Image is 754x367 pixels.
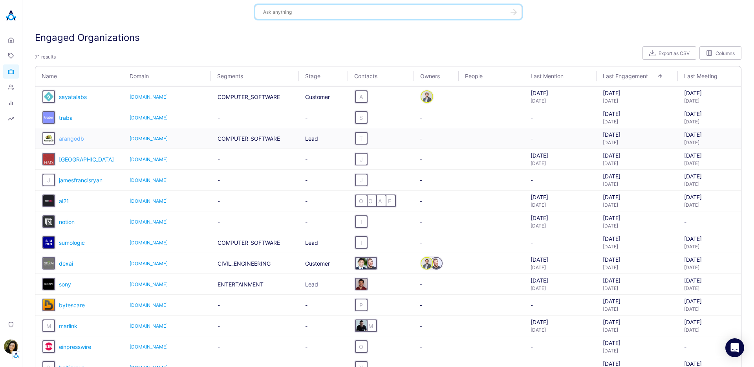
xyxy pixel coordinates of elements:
div: [DATE] [531,223,590,229]
div: [DATE] [603,119,672,125]
span: Last Engagement [603,73,657,79]
a: traba [59,114,73,121]
a: dexai [59,260,73,267]
button: J [355,174,368,186]
span: Last Mention [531,73,576,79]
button: Derek Evjenth [421,257,433,270]
img: Anthony Tayoun [356,258,367,269]
a: [DOMAIN_NAME] [130,156,205,162]
a: organization badge [42,319,52,332]
button: notion [42,215,55,228]
td: - [299,211,348,232]
td: - [211,211,299,232]
th: Name [35,66,123,86]
td: - [211,107,299,128]
div: [DATE] [603,244,672,250]
div: [DATE] [603,181,672,187]
button: M [364,319,377,332]
th: Segments [211,66,299,86]
div: [DATE] [684,110,735,117]
a: [DOMAIN_NAME] [130,115,205,121]
td: - [414,232,458,253]
div: [DATE] [684,139,735,145]
td: - [299,295,348,316]
button: O [364,195,377,207]
img: einpresswire [43,341,54,352]
button: O [355,340,368,353]
div: O [356,195,367,206]
div: [DATE] [531,277,590,284]
div: [DATE] [531,285,590,291]
h3: Engaged Organizations [35,32,140,43]
div: [DATE] [684,298,735,305]
div: [DATE] [684,181,735,187]
div: Go to organization's profile [42,236,55,249]
a: organization badge [42,195,52,207]
img: notion [43,216,54,227]
td: - [299,170,348,191]
td: - [524,107,597,128]
div: Go to organization's profile [42,257,55,270]
td: - [299,336,348,357]
div: Go to organization's profile [42,299,55,311]
a: ai21 [59,198,69,204]
button: Traba [42,111,55,124]
button: Derek Evjenth [421,90,433,103]
span: Segments [217,73,284,79]
span: marlink [59,323,77,329]
div: Go to organization's profile [42,132,55,145]
a: organization badge [42,340,52,353]
td: - [299,191,348,211]
div: [DATE] [603,306,672,312]
div: Go to person's profile [430,257,443,270]
div: [DATE] [603,298,672,305]
div: M [365,320,376,331]
div: Go to organization's profile [42,90,55,103]
td: - [211,316,299,336]
a: [DOMAIN_NAME] [130,240,205,246]
span: Owners [420,73,444,79]
a: [DOMAIN_NAME] [130,136,205,141]
a: jamesfrancisryan [59,177,102,183]
a: organization badge [42,153,52,165]
div: A [356,91,367,102]
div: [DATE] [531,194,590,200]
td: - [678,211,741,232]
div: [DATE] [684,173,735,180]
a: [DOMAIN_NAME] [130,261,205,266]
a: [DOMAIN_NAME] [130,94,205,100]
div: M [43,320,54,331]
div: [DATE] [603,194,672,200]
button: Columns [699,46,741,60]
td: - [299,149,348,170]
img: Akooda Logo [3,8,19,24]
img: Yuval Gonczarowski [365,258,376,269]
button: O [355,195,368,207]
div: [DATE] [684,360,735,367]
div: [DATE] [603,98,672,104]
div: [DATE] [603,139,672,145]
a: bytescare [59,302,85,308]
td: COMPUTER_SOFTWARE [211,232,299,253]
td: - [524,170,597,191]
button: A [355,90,368,103]
div: [DATE] [684,319,735,325]
div: T [356,133,367,144]
span: einpresswire [59,343,91,350]
div: I [356,237,367,248]
div: A [375,195,386,206]
td: - [414,274,458,295]
td: - [414,191,458,211]
div: [DATE] [531,98,590,104]
button: Ilana DjemalTenant Logo [3,336,19,359]
a: organization badge [42,278,52,290]
img: Ilana Djemal [4,339,18,354]
span: Name [42,73,103,79]
img: arangodb [43,133,54,144]
div: Go to organization's profile [42,153,55,165]
div: [DATE] [603,160,672,166]
span: Stage [305,73,333,79]
div: Go to organization's profile [42,319,55,332]
a: notion [59,218,75,225]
